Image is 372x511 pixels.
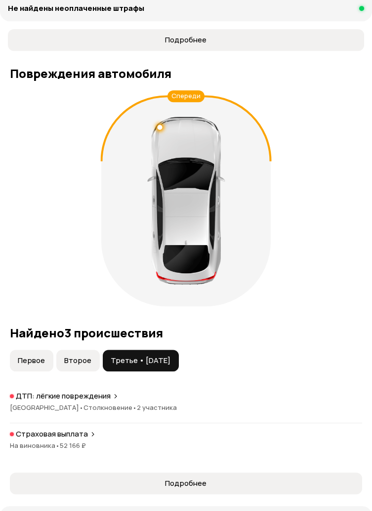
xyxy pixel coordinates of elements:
[60,441,86,450] span: 52 166 ₽
[16,429,88,439] p: Страховая выплата
[8,3,144,13] h6: Не найдены неоплаченные штрафы
[18,356,45,365] span: Первое
[167,90,205,102] div: Спереди
[10,326,362,340] h3: Найдено 3 происшествия
[55,441,60,450] span: •
[79,403,83,412] span: •
[64,356,91,365] span: Второе
[132,403,137,412] span: •
[83,403,137,412] span: Столкновение
[137,403,177,412] span: 2 участника
[10,403,83,412] span: [GEOGRAPHIC_DATA]
[10,473,362,494] button: Подробнее
[56,350,100,371] button: Второе
[10,67,362,80] h3: Повреждения автомобиля
[103,350,179,371] button: Третье • [DATE]
[111,356,170,365] span: Третье • [DATE]
[10,441,60,450] span: На виновника
[8,29,364,51] button: Подробнее
[165,478,207,488] span: Подробнее
[16,391,111,401] p: ДТП: лёгкие повреждения
[10,350,53,371] button: Первое
[165,35,207,45] span: Подробнее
